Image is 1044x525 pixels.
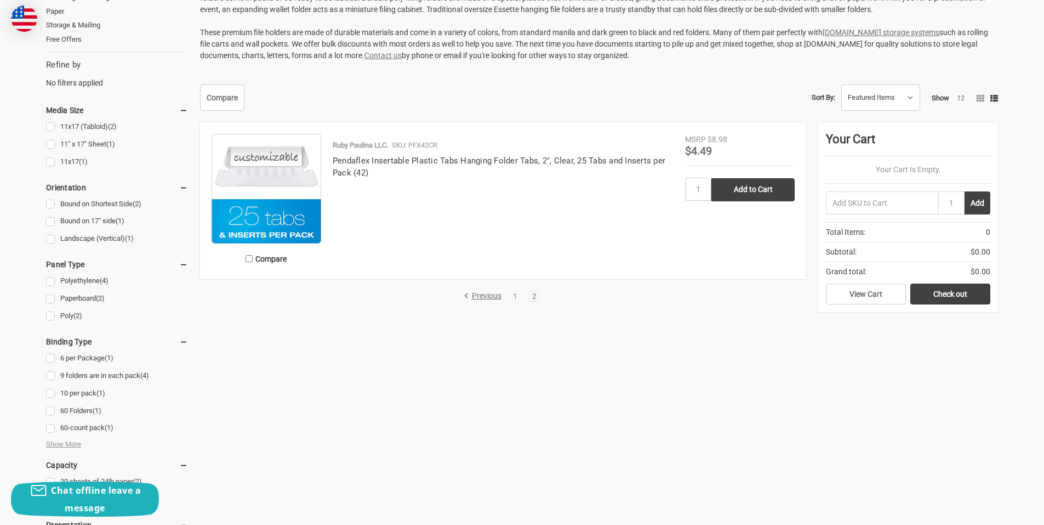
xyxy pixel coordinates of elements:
[46,214,188,229] a: Bound on 17" side
[79,157,88,166] span: (1)
[116,217,124,225] span: (1)
[46,258,188,271] h5: Panel Type
[46,369,188,383] a: 9 folders are in each pack
[46,59,188,71] h5: Refine by
[46,232,188,246] a: Landscape (Vertical)
[200,84,244,111] a: Compare
[971,266,990,278] span: $0.00
[826,266,866,278] span: Grand total:
[133,200,141,208] span: (2)
[46,335,188,348] h5: Binding Type
[46,104,188,117] h5: Media Size
[685,144,712,157] span: $4.49
[105,424,113,432] span: (1)
[108,122,117,131] span: (2)
[46,59,188,88] div: No filters applied
[46,137,188,152] a: 11" x 17" Sheet
[826,246,857,258] span: Subtotal:
[46,181,188,194] h5: Orientation
[46,120,188,134] a: 11x17 (Tabloid)
[965,191,990,214] button: Add
[51,484,141,514] span: Chat offline leave a message
[46,197,188,212] a: Bound on Shortest Side
[93,407,101,415] span: (1)
[125,234,134,242] span: (1)
[826,130,990,156] div: Your Cart
[711,178,795,201] input: Add to Cart
[46,4,188,19] a: Paper
[464,291,505,301] a: Previous
[826,191,938,214] input: Add SKU to Cart
[212,134,321,244] img: Pendaflex Insertable Plastic Tabs Hanging Folder Tabs, 2", Clear, 25 Tabs and Inserts per Pack (42)
[932,94,949,102] span: Show
[46,291,188,306] a: Paperboard
[46,439,81,450] span: Show More
[971,246,990,258] span: $0.00
[246,255,253,262] input: Compare
[200,27,998,61] p: These premium file holders are made of durable materials and come in a variety of colors, from st...
[528,292,540,300] a: 2
[46,386,188,401] a: 10 per pack
[708,135,727,144] span: $8.98
[986,227,990,238] span: 0
[46,32,188,47] a: Free Offers
[826,284,906,304] a: View Cart
[46,155,188,170] a: 11x17
[392,140,437,151] p: SKU: PFX42CR
[46,475,188,489] a: 20 sheets of 24lb paper
[826,164,990,176] p: Your Cart Is Empty.
[11,482,159,517] button: Chat offline leave a message
[105,354,113,362] span: (1)
[100,276,109,285] span: (4)
[212,250,321,268] label: Compare
[46,404,188,419] a: 60 Folders
[826,227,865,238] span: Total Items:
[96,294,105,302] span: (2)
[46,309,188,324] a: Poly
[364,51,402,60] a: Contact us
[333,140,388,151] p: Ruby Paulina LLC.
[812,89,835,106] label: Sort By:
[509,292,521,300] a: 1
[957,94,965,102] a: 12
[910,284,990,304] a: Check out
[823,28,939,37] a: [DOMAIN_NAME] storage systems
[685,134,706,145] div: MSRP
[106,140,115,148] span: (1)
[11,5,37,32] img: duty and tax information for United States
[133,477,142,486] span: (2)
[73,312,82,320] span: (2)
[46,459,188,472] h5: Capacity
[46,421,188,436] a: 60-count pack
[140,371,149,380] span: (4)
[46,274,188,289] a: Polyethylene
[46,351,188,366] a: 6 per Package
[96,389,105,397] span: (1)
[46,18,188,32] a: Storage & Mailing
[333,156,665,178] a: Pendaflex Insertable Plastic Tabs Hanging Folder Tabs, 2", Clear, 25 Tabs and Inserts per Pack (42)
